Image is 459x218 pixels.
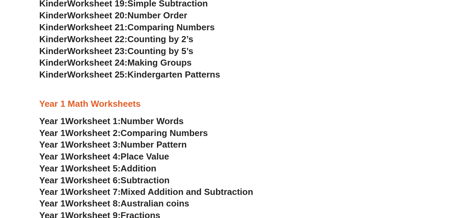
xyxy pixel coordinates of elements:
[65,198,121,208] span: Worksheet 8:
[39,198,189,208] a: Year 1Worksheet 8:Australian coins
[39,151,169,162] a: Year 1Worksheet 4:Place Value
[121,139,187,150] span: Number Pattern
[65,187,121,197] span: Worksheet 7:
[127,57,192,68] span: Making Groups
[121,187,253,197] span: Mixed Addition and Subtraction
[39,187,253,197] a: Year 1Worksheet 7:Mixed Addition and Subtraction
[39,98,420,110] h3: Year 1 Math Worksheets
[127,46,193,56] span: Counting by 5’s
[67,46,127,56] span: Worksheet 23:
[65,163,121,173] span: Worksheet 5:
[121,163,156,173] span: Addition
[67,57,127,68] span: Worksheet 24:
[65,151,121,162] span: Worksheet 4:
[127,34,193,44] span: Counting by 2’s
[39,46,67,56] span: Kinder
[65,116,121,126] span: Worksheet 1:
[121,198,189,208] span: Australian coins
[39,163,157,173] a: Year 1Worksheet 5:Addition
[65,139,121,150] span: Worksheet 3:
[39,69,67,80] span: Kinder
[67,69,127,80] span: Worksheet 25:
[39,116,184,126] a: Year 1Worksheet 1:Number Words
[39,34,67,44] span: Kinder
[121,151,169,162] span: Place Value
[127,69,220,80] span: Kindergarten Patterns
[39,10,67,20] span: Kinder
[39,57,67,68] span: Kinder
[121,128,208,138] span: Comparing Numbers
[65,175,121,185] span: Worksheet 6:
[346,141,459,218] iframe: Chat Widget
[127,22,215,32] span: Comparing Numbers
[67,22,127,32] span: Worksheet 21:
[39,175,170,185] a: Year 1Worksheet 6:Subtraction
[39,22,67,32] span: Kinder
[65,128,121,138] span: Worksheet 2:
[121,175,170,185] span: Subtraction
[67,34,127,44] span: Worksheet 22:
[121,116,184,126] span: Number Words
[39,139,187,150] a: Year 1Worksheet 3:Number Pattern
[67,10,127,20] span: Worksheet 20:
[127,10,187,20] span: Number Order
[39,128,208,138] a: Year 1Worksheet 2:Comparing Numbers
